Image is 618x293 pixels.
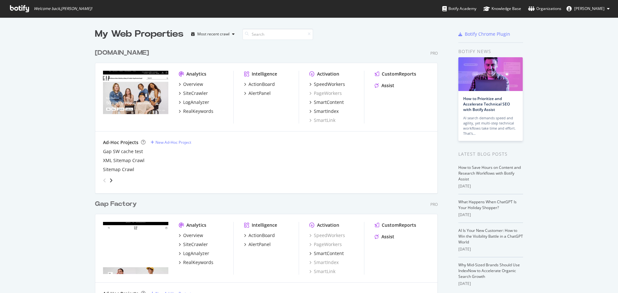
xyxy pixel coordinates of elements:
div: AlertPanel [248,241,271,248]
a: ActionBoard [244,232,275,239]
a: Gap SW cache test [103,148,143,155]
div: New Ad-Hoc Project [155,140,191,145]
div: [DOMAIN_NAME] [95,48,149,58]
div: Pro [430,50,438,56]
a: What Happens When ChatGPT Is Your Holiday Shopper? [458,199,517,210]
a: SmartLink [309,117,335,124]
a: Gap Factory [95,199,139,209]
a: Botify Chrome Plugin [458,31,510,37]
a: SiteCrawler [179,241,208,248]
div: Intelligence [252,71,277,77]
div: Assist [381,233,394,240]
div: Overview [183,81,203,87]
a: SmartContent [309,250,344,257]
div: angle-left [100,175,109,186]
div: SmartContent [314,250,344,257]
a: PageWorkers [309,241,342,248]
a: SmartLink [309,268,335,275]
div: Knowledge Base [483,5,521,12]
a: CustomReports [375,222,416,228]
div: RealKeywords [183,108,213,114]
div: Botify news [458,48,523,55]
div: Analytics [186,71,206,77]
div: SiteCrawler [183,90,208,96]
div: SmartIndex [314,108,339,114]
a: AlertPanel [244,90,271,96]
div: My Web Properties [95,28,183,41]
a: [DOMAIN_NAME] [95,48,152,58]
a: Overview [179,81,203,87]
div: AlertPanel [248,90,271,96]
a: RealKeywords [179,108,213,114]
img: Gapfactory.com [103,222,168,274]
div: ActionBoard [248,81,275,87]
div: SiteCrawler [183,241,208,248]
a: LogAnalyzer [179,250,209,257]
a: Overview [179,232,203,239]
div: SpeedWorkers [314,81,345,87]
a: How to Prioritize and Accelerate Technical SEO with Botify Assist [463,96,510,112]
div: Latest Blog Posts [458,151,523,158]
div: Analytics [186,222,206,228]
a: PageWorkers [309,90,342,96]
div: LogAnalyzer [183,250,209,257]
span: Welcome back, [PERSON_NAME] ! [34,6,92,11]
a: SmartContent [309,99,344,105]
div: [DATE] [458,212,523,218]
div: Overview [183,232,203,239]
div: Ad-Hoc Projects [103,139,138,146]
div: Gap Factory [95,199,137,209]
div: Most recent crawl [197,32,229,36]
a: SpeedWorkers [309,81,345,87]
a: CustomReports [375,71,416,77]
div: Activation [317,222,339,228]
a: Sitemap Crawl [103,166,134,173]
img: Gap.com [103,71,168,123]
a: Why Mid-Sized Brands Should Use IndexNow to Accelerate Organic Search Growth [458,262,520,279]
div: RealKeywords [183,259,213,266]
a: SiteCrawler [179,90,208,96]
div: Intelligence [252,222,277,228]
div: Botify Chrome Plugin [465,31,510,37]
div: LogAnalyzer [183,99,209,105]
a: Assist [375,82,394,89]
input: Search [242,29,313,40]
div: SmartContent [314,99,344,105]
div: Botify Academy [442,5,476,12]
a: Assist [375,233,394,240]
a: AlertPanel [244,241,271,248]
div: AI search demands speed and agility, yet multi-step technical workflows take time and effort. Tha... [463,115,518,136]
a: XML Sitemap Crawl [103,157,145,164]
div: [DATE] [458,183,523,189]
div: Organizations [528,5,561,12]
a: SpeedWorkers [309,232,345,239]
div: CustomReports [382,222,416,228]
a: ActionBoard [244,81,275,87]
div: [DATE] [458,246,523,252]
a: SmartIndex [309,108,339,114]
a: SmartIndex [309,259,339,266]
div: [DATE] [458,281,523,287]
div: Assist [381,82,394,89]
div: ActionBoard [248,232,275,239]
span: Natalie Bargas [574,6,604,11]
div: CustomReports [382,71,416,77]
a: How to Save Hours on Content and Research Workflows with Botify Assist [458,165,521,182]
button: [PERSON_NAME] [561,4,615,14]
a: New Ad-Hoc Project [151,140,191,145]
a: LogAnalyzer [179,99,209,105]
a: RealKeywords [179,259,213,266]
button: Most recent crawl [189,29,237,39]
img: How to Prioritize and Accelerate Technical SEO with Botify Assist [458,57,523,91]
div: Pro [430,202,438,207]
a: AI Is Your New Customer: How to Win the Visibility Battle in a ChatGPT World [458,228,523,245]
